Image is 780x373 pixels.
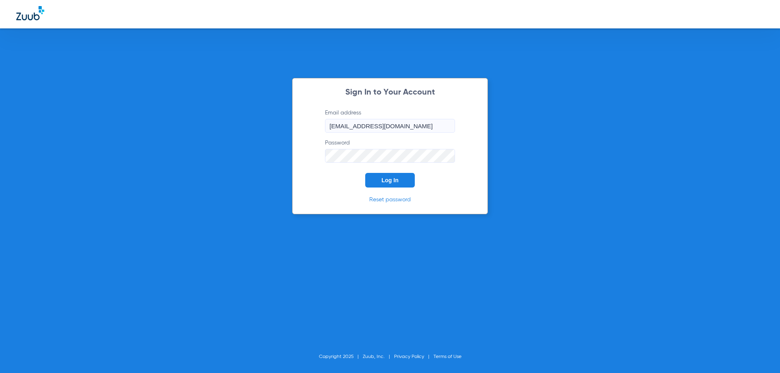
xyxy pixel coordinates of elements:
[319,353,363,361] li: Copyright 2025
[325,139,455,163] label: Password
[325,109,455,133] label: Email address
[325,149,455,163] input: Password
[325,119,455,133] input: Email address
[363,353,394,361] li: Zuub, Inc.
[381,177,399,183] span: Log In
[365,173,415,188] button: Log In
[369,197,411,203] a: Reset password
[16,6,44,20] img: Zuub Logo
[433,354,461,359] a: Terms of Use
[394,354,424,359] a: Privacy Policy
[313,88,467,97] h2: Sign In to Your Account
